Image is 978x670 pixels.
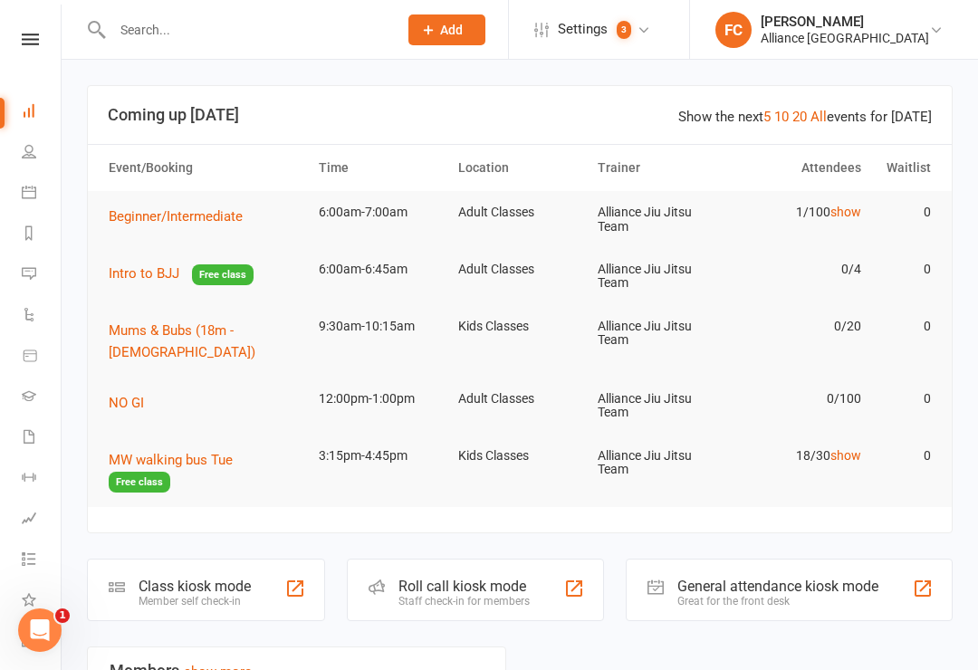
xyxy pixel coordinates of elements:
div: Great for the front desk [677,595,878,608]
th: Trainer [590,145,729,191]
td: Adult Classes [450,378,590,420]
span: MW walking bus Tue [109,452,233,468]
a: 5 [763,109,771,125]
th: Time [311,145,450,191]
a: 20 [792,109,807,125]
span: Free class [192,264,254,285]
td: 12:00pm-1:00pm [311,378,450,420]
span: Add [440,23,463,37]
td: Alliance Jiu Jitsu Team [590,191,729,248]
td: 6:00am-6:45am [311,248,450,291]
div: [PERSON_NAME] [761,14,929,30]
td: Alliance Jiu Jitsu Team [590,435,729,492]
a: 10 [774,109,789,125]
td: 0 [869,305,939,348]
div: Show the next events for [DATE] [678,106,932,128]
div: General attendance kiosk mode [677,578,878,595]
td: 9:30am-10:15am [311,305,450,348]
div: Roll call kiosk mode [398,578,530,595]
td: 0/20 [729,305,868,348]
a: People [22,133,62,174]
div: Class kiosk mode [139,578,251,595]
td: 1/100 [729,191,868,234]
input: Search... [107,17,385,43]
td: Kids Classes [450,435,590,477]
button: NO GI [109,392,157,414]
th: Event/Booking [101,145,311,191]
td: 6:00am-7:00am [311,191,450,234]
span: 1 [55,608,70,623]
a: show [830,205,861,219]
td: 0 [869,191,939,234]
span: Settings [558,9,608,50]
td: 18/30 [729,435,868,477]
button: Mums & Bubs (18m - [DEMOGRAPHIC_DATA]) [109,320,302,363]
span: Beginner/Intermediate [109,208,243,225]
h3: Coming up [DATE] [108,106,932,124]
div: Alliance [GEOGRAPHIC_DATA] [761,30,929,46]
a: Calendar [22,174,62,215]
td: 0 [869,248,939,291]
a: Dashboard [22,92,62,133]
a: Assessments [22,500,62,541]
td: Adult Classes [450,248,590,291]
div: Member self check-in [139,595,251,608]
td: Alliance Jiu Jitsu Team [590,378,729,435]
td: Adult Classes [450,191,590,234]
a: Reports [22,215,62,255]
button: Add [408,14,485,45]
td: Alliance Jiu Jitsu Team [590,248,729,305]
td: Kids Classes [450,305,590,348]
th: Waitlist [869,145,939,191]
span: Mums & Bubs (18m - [DEMOGRAPHIC_DATA]) [109,322,255,360]
iframe: Intercom live chat [18,608,62,652]
td: Alliance Jiu Jitsu Team [590,305,729,362]
span: NO GI [109,395,144,411]
td: 0 [869,435,939,477]
a: Product Sales [22,337,62,378]
div: FC [715,12,752,48]
th: Attendees [729,145,868,191]
span: Intro to BJJ [109,265,179,282]
th: Location [450,145,590,191]
span: Free class [109,472,170,493]
td: 3:15pm-4:45pm [311,435,450,477]
button: Beginner/Intermediate [109,206,255,227]
span: 3 [617,21,631,39]
td: 0/100 [729,378,868,420]
button: MW walking bus TueFree class [109,449,302,493]
a: All [810,109,827,125]
a: show [830,448,861,463]
td: 0/4 [729,248,868,291]
a: What's New [22,581,62,622]
td: 0 [869,378,939,420]
button: Intro to BJJFree class [109,263,254,285]
div: Staff check-in for members [398,595,530,608]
